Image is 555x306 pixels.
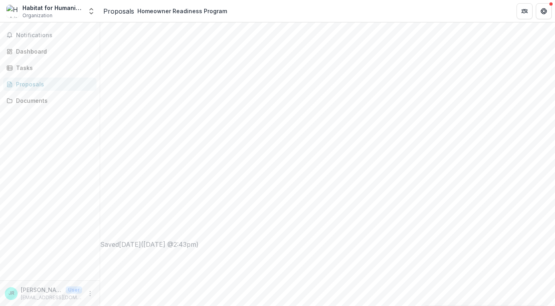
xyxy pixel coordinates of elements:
button: Get Help [536,3,552,19]
button: More [85,289,95,298]
div: Habitat for Humanity of Eastern [US_STATE], Inc. [22,4,82,12]
button: Partners [517,3,533,19]
span: Organization [22,12,52,19]
div: Jacqueline Richter [8,291,14,296]
button: Open entity switcher [86,3,97,19]
div: Proposals [16,80,90,88]
a: Proposals [103,6,134,16]
div: Homeowner Readiness Program [137,7,227,15]
a: Proposals [3,78,97,91]
span: Notifications [16,32,93,39]
nav: breadcrumb [103,5,230,17]
div: Tasks [16,64,90,72]
div: Documents [16,96,90,105]
div: Saved [DATE] ( [DATE] @ 2:43pm ) [100,240,555,249]
div: Dashboard [16,47,90,56]
a: Tasks [3,61,97,74]
img: Habitat for Humanity of Eastern Connecticut, Inc. [6,5,19,18]
button: Notifications [3,29,97,42]
p: [EMAIL_ADDRESS][DOMAIN_NAME] [21,294,82,301]
a: Documents [3,94,97,107]
a: Dashboard [3,45,97,58]
p: [PERSON_NAME] [21,286,62,294]
p: User [66,286,82,294]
